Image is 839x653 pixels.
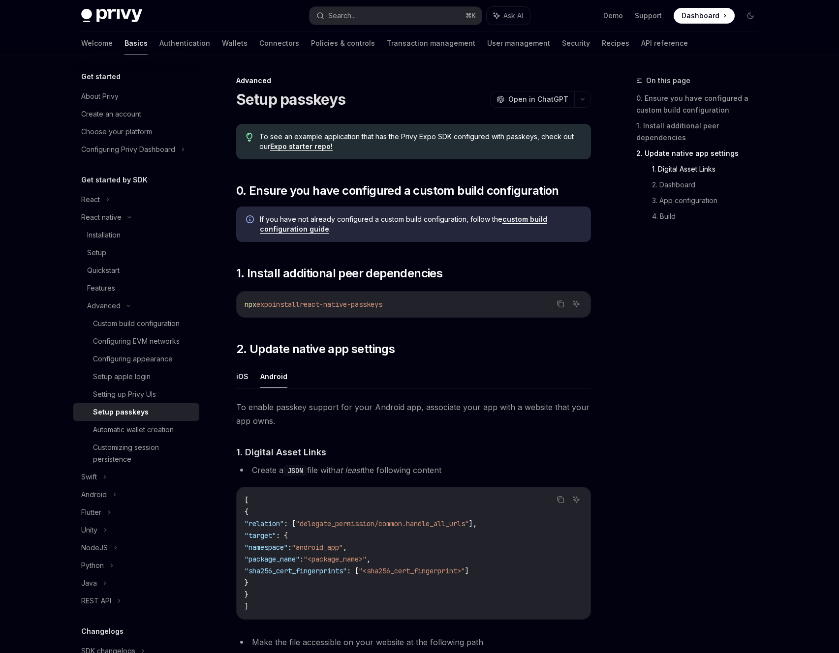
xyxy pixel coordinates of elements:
[236,266,443,281] span: 1. Install additional peer dependencies
[245,507,249,516] span: {
[236,400,591,428] span: To enable passkey support for your Android app, associate your app with a website that your app o...
[259,31,299,55] a: Connectors
[159,31,210,55] a: Authentication
[272,300,300,309] span: install
[246,133,253,142] svg: Tip
[570,493,583,506] button: Ask AI
[245,555,300,564] span: "package_name"
[73,226,199,244] a: Installation
[245,543,288,552] span: "namespace"
[635,11,662,21] a: Support
[93,335,180,347] div: Configuring EVM networks
[81,144,175,155] div: Configuring Privy Dashboard
[743,8,758,24] button: Toggle dark mode
[73,279,199,297] a: Features
[81,108,141,120] div: Create an account
[646,75,690,87] span: On this page
[81,90,119,102] div: About Privy
[245,496,249,505] span: [
[93,442,193,465] div: Customizing session persistence
[260,365,287,388] button: Android
[81,625,124,637] h5: Changelogs
[245,578,249,587] span: }
[73,386,199,403] a: Setting up Privy UIs
[236,90,346,108] h1: Setup passkeys
[81,126,152,138] div: Choose your platform
[466,12,476,20] span: ⌘ K
[73,262,199,279] a: Quickstart
[246,215,256,225] svg: Info
[652,193,766,208] a: 3. App configuration
[81,471,97,483] div: Swift
[256,300,272,309] span: expo
[636,118,766,146] a: 1. Install additional peer dependencies
[73,350,199,368] a: Configuring appearance
[73,332,199,350] a: Configuring EVM networks
[465,566,469,575] span: ]
[554,493,567,506] button: Copy the contents from the code block
[93,353,173,365] div: Configuring appearance
[487,31,550,55] a: User management
[93,388,156,400] div: Setting up Privy UIs
[73,439,199,468] a: Customizing session persistence
[336,465,362,475] em: at least
[81,489,107,501] div: Android
[343,543,347,552] span: ,
[367,555,371,564] span: ,
[236,463,591,477] li: Create a file with the following content
[300,300,382,309] span: react-native-passkeys
[602,31,629,55] a: Recipes
[636,90,766,118] a: 0. Ensure you have configured a custom build configuration
[81,31,113,55] a: Welcome
[270,142,333,151] a: Expo starter repo!
[73,105,199,123] a: Create an account
[81,174,148,186] h5: Get started by SDK
[259,132,581,151] span: To see an example application that has the Privy Expo SDK configured with passkeys, check out our
[304,555,367,564] span: "<package_name>"
[508,94,568,104] span: Open in ChatGPT
[93,371,151,383] div: Setup apple login
[81,71,121,83] h5: Get started
[73,403,199,421] a: Setup passkeys
[652,208,766,224] a: 4. Build
[260,214,581,234] span: If you have not already configured a custom build configuration, follow the .
[296,519,469,528] span: "delegate_permission/common.handle_all_urls"
[81,577,97,589] div: Java
[292,543,343,552] span: "android_app"
[387,31,475,55] a: Transaction management
[73,123,199,141] a: Choose your platform
[359,566,465,575] span: "<sha256_cert_fingerprint>"
[283,465,307,476] code: JSON
[652,177,766,193] a: 2. Dashboard
[236,183,559,199] span: 0. Ensure you have configured a custom build configuration
[347,566,359,575] span: : [
[603,11,623,21] a: Demo
[487,7,530,25] button: Ask AI
[570,297,583,310] button: Ask AI
[124,31,148,55] a: Basics
[311,31,375,55] a: Policies & controls
[641,31,688,55] a: API reference
[93,406,149,418] div: Setup passkeys
[236,76,591,86] div: Advanced
[87,265,120,276] div: Quickstart
[87,282,115,294] div: Features
[236,445,326,459] span: 1. Digital Asset Links
[81,194,100,206] div: React
[73,244,199,262] a: Setup
[300,555,304,564] span: :
[81,9,142,23] img: dark logo
[73,315,199,332] a: Custom build configuration
[81,595,111,607] div: REST API
[636,146,766,161] a: 2. Update native app settings
[503,11,523,21] span: Ask AI
[73,368,199,386] a: Setup apple login
[652,161,766,177] a: 1. Digital Asset Links
[93,424,174,436] div: Automatic wallet creation
[81,524,97,536] div: Unity
[81,560,104,571] div: Python
[490,91,574,108] button: Open in ChatGPT
[682,11,719,21] span: Dashboard
[93,318,180,329] div: Custom build configuration
[245,531,276,540] span: "target"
